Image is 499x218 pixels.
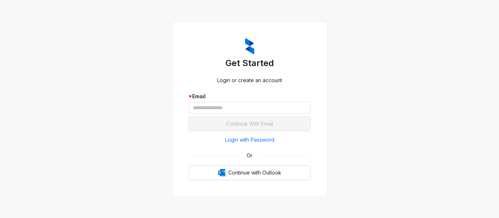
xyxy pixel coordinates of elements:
img: ZumaIcon [245,38,254,55]
span: Login with Password [225,136,274,144]
h3: Get Started [188,57,311,69]
button: OutlookContinue with Outlook [188,165,311,180]
span: Continue with Outlook [228,169,281,177]
div: Email [188,92,311,100]
div: Login or create an account [188,76,311,84]
img: Outlook [218,169,225,176]
button: Continue With Email [188,116,311,131]
button: Login with Password [188,134,311,146]
span: Or [241,152,258,160]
